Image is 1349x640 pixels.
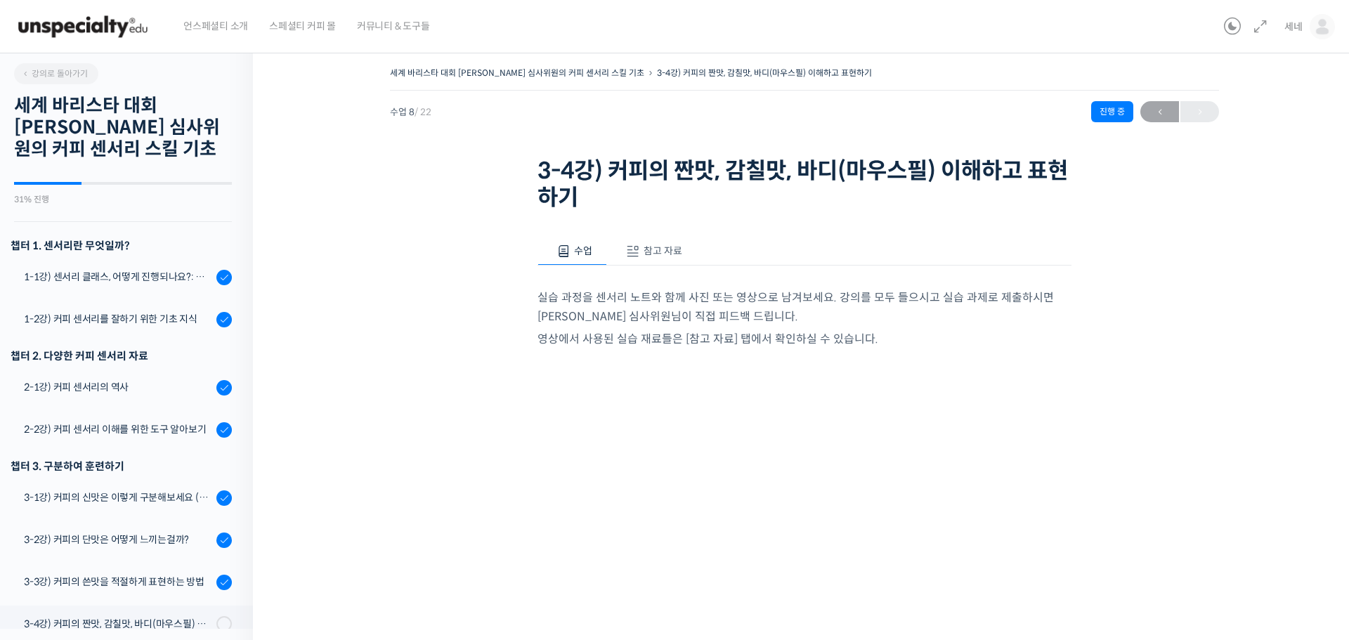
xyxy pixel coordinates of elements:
div: 2-1강) 커피 센서리의 역사 [24,379,212,395]
div: 31% 진행 [14,195,232,204]
span: 강의로 돌아가기 [21,68,88,79]
div: 챕터 3. 구분하여 훈련하기 [11,457,232,476]
a: 3-4강) 커피의 짠맛, 감칠맛, 바디(마우스필) 이해하고 표현하기 [657,67,872,78]
span: ← [1140,103,1179,122]
a: 세계 바리스타 대회 [PERSON_NAME] 심사위원의 커피 센서리 스킬 기초 [390,67,644,78]
h1: 3-4강) 커피의 짠맛, 감칠맛, 바디(마우스필) 이해하고 표현하기 [537,157,1071,211]
span: 참고 자료 [644,244,682,257]
div: 3-1강) 커피의 신맛은 이렇게 구분해보세요 (시트릭산과 말릭산의 차이) [24,490,212,505]
h3: 챕터 1. 센서리란 무엇일까? [11,236,232,255]
a: 강의로 돌아가기 [14,63,98,84]
div: 3-2강) 커피의 단맛은 어떻게 느끼는걸까? [24,532,212,547]
span: 수업 8 [390,107,431,117]
div: 1-1강) 센서리 클래스, 어떻게 진행되나요?: 목차 및 개요 [24,269,212,285]
div: 3-4강) 커피의 짠맛, 감칠맛, 바디(마우스필) 이해하고 표현하기 [24,616,212,632]
div: 진행 중 [1091,101,1133,122]
div: 1-2강) 커피 센서리를 잘하기 위한 기초 지식 [24,311,212,327]
p: 실습 과정을 센서리 노트와 함께 사진 또는 영상으로 남겨보세요. 강의를 모두 들으시고 실습 과제로 제출하시면 [PERSON_NAME] 심사위원님이 직접 피드백 드립니다. [537,288,1071,326]
div: 3-3강) 커피의 쓴맛을 적절하게 표현하는 방법 [24,574,212,589]
a: ←이전 [1140,101,1179,122]
p: 영상에서 사용된 실습 재료들은 [참고 자료] 탭에서 확인하실 수 있습니다. [537,329,1071,348]
div: 2-2강) 커피 센서리 이해를 위한 도구 알아보기 [24,422,212,437]
span: 세네 [1284,20,1303,33]
span: / 22 [415,106,431,118]
span: 수업 [574,244,592,257]
div: 챕터 2. 다양한 커피 센서리 자료 [11,346,232,365]
h2: 세계 바리스타 대회 [PERSON_NAME] 심사위원의 커피 센서리 스킬 기초 [14,95,232,161]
